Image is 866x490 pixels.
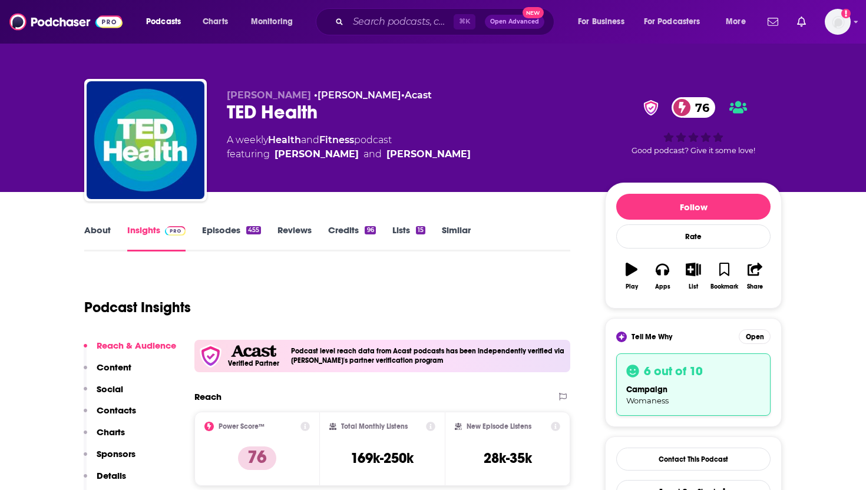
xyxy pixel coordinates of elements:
[165,226,186,236] img: Podchaser Pro
[203,14,228,30] span: Charts
[739,329,771,344] button: Open
[327,8,566,35] div: Search podcasts, credits, & more...
[219,422,265,431] h2: Power Score™
[341,422,408,431] h2: Total Monthly Listens
[678,255,709,297] button: List
[672,97,715,118] a: 76
[485,15,544,29] button: Open AdvancedNew
[454,14,475,29] span: ⌘ K
[199,345,222,367] img: verfied icon
[578,14,624,30] span: For Business
[616,255,647,297] button: Play
[202,224,261,251] a: Episodes455
[227,90,311,101] span: [PERSON_NAME]
[84,405,136,426] button: Contacts
[392,224,425,251] a: Lists15
[227,147,471,161] span: featuring
[97,362,131,373] p: Content
[825,9,851,35] button: Show profile menu
[632,146,755,155] span: Good podcast? Give it some love!
[351,449,414,467] h3: 169k-250k
[490,19,539,25] span: Open Advanced
[747,283,763,290] div: Share
[138,12,196,31] button: open menu
[84,224,111,251] a: About
[268,134,301,145] a: Health
[227,133,471,161] div: A weekly podcast
[626,385,667,395] span: campaign
[386,147,471,161] a: Manoush Zomorodi
[825,9,851,35] span: Logged in as SolComms
[570,12,639,31] button: open menu
[246,226,261,234] div: 455
[626,283,638,290] div: Play
[709,255,739,297] button: Bookmark
[616,448,771,471] a: Contact This Podcast
[718,12,761,31] button: open menu
[277,224,312,251] a: Reviews
[127,224,186,251] a: InsightsPodchaser Pro
[792,12,811,32] a: Show notifications dropdown
[640,100,662,115] img: verified Badge
[238,446,276,470] p: 76
[84,383,123,405] button: Social
[523,7,544,18] span: New
[314,90,401,101] span: •
[84,340,176,362] button: Reach & Audience
[275,147,359,161] a: Dr. Shoshana Ungerleider
[484,449,532,467] h3: 28k-35k
[97,426,125,438] p: Charts
[97,448,135,459] p: Sponsors
[616,224,771,249] div: Rate
[228,360,279,367] h5: Verified Partner
[632,332,672,342] span: Tell Me Why
[647,255,677,297] button: Apps
[84,448,135,470] button: Sponsors
[442,224,471,251] a: Similar
[689,283,698,290] div: List
[251,14,293,30] span: Monitoring
[644,363,703,379] h3: 6 out of 10
[644,14,700,30] span: For Podcasters
[97,340,176,351] p: Reach & Audience
[655,283,670,290] div: Apps
[763,12,783,32] a: Show notifications dropdown
[291,347,566,365] h4: Podcast level reach data from Acast podcasts has been independently verified via [PERSON_NAME]'s ...
[401,90,432,101] span: •
[467,422,531,431] h2: New Episode Listens
[626,396,669,405] span: Womaness
[231,345,276,357] img: Acast
[710,283,738,290] div: Bookmark
[87,81,204,199] img: TED Health
[301,134,319,145] span: and
[825,9,851,35] img: User Profile
[194,391,222,402] h2: Reach
[841,9,851,18] svg: Add a profile image
[605,90,782,163] div: verified Badge76Good podcast? Give it some love!
[243,12,308,31] button: open menu
[618,333,625,340] img: tell me why sparkle
[726,14,746,30] span: More
[616,194,771,220] button: Follow
[740,255,771,297] button: Share
[97,383,123,395] p: Social
[195,12,235,31] a: Charts
[319,134,354,145] a: Fitness
[146,14,181,30] span: Podcasts
[328,224,375,251] a: Credits96
[84,426,125,448] button: Charts
[318,90,401,101] a: [PERSON_NAME]
[416,226,425,234] div: 15
[636,12,718,31] button: open menu
[84,362,131,383] button: Content
[97,470,126,481] p: Details
[405,90,432,101] a: Acast
[683,97,715,118] span: 76
[348,12,454,31] input: Search podcasts, credits, & more...
[9,11,123,33] img: Podchaser - Follow, Share and Rate Podcasts
[97,405,136,416] p: Contacts
[365,226,375,234] div: 96
[84,299,191,316] h1: Podcast Insights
